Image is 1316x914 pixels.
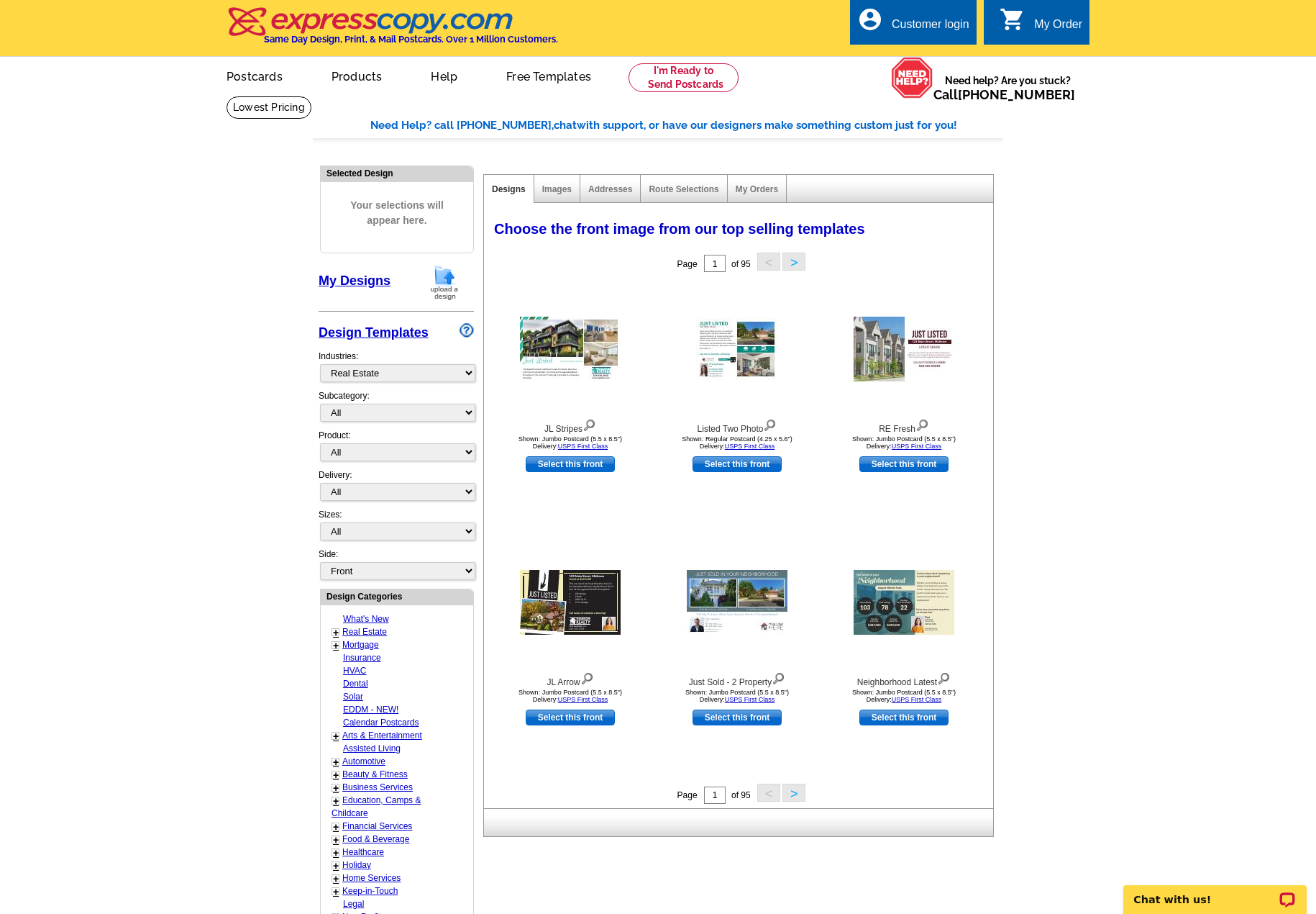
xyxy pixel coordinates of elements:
img: JL Arrow [520,570,621,635]
div: Product: [319,429,474,469]
a: Food & Beverage [342,834,409,844]
span: Call [933,87,1075,102]
a: Legal [343,899,364,909]
a: + [333,847,339,859]
div: My Order [1034,18,1082,38]
a: Financial Services [342,821,412,831]
a: + [333,886,339,897]
a: use this design [526,710,615,725]
a: USPS First Class [725,696,775,703]
span: Page [677,259,698,269]
button: > [782,253,805,271]
div: Shown: Jumbo Postcard (5.5 x 8.5") Delivery: [825,689,983,703]
a: Insurance [343,653,381,663]
button: < [757,784,780,802]
a: EDDM - NEW! [343,705,398,715]
img: view design details [582,416,596,432]
div: Need Help? call [PHONE_NUMBER], with support, or have our designers make something custom just fo... [370,117,1003,134]
a: use this design [859,710,949,725]
a: USPS First Class [725,443,775,450]
a: + [333,821,339,833]
img: Listed Two Photo [696,318,778,380]
div: Listed Two Photo [658,416,816,435]
h4: Same Day Design, Print, & Mail Postcards. Over 1 Million Customers. [264,34,558,45]
a: + [333,627,339,638]
a: Education, Camps & Childcare [332,795,421,818]
div: Industries: [319,343,474,389]
a: shopping_cart My Order [1000,16,1082,34]
img: help [891,57,933,99]
a: Products [309,58,406,92]
a: Holiday [342,860,371,870]
iframe: LiveChat chat widget [1114,869,1316,914]
span: Your selections will appear here. [332,184,462,243]
a: + [333,730,339,742]
a: My Designs [319,273,390,288]
a: Postcards [204,58,306,92]
img: view design details [772,669,785,685]
img: view design details [915,416,929,432]
div: Shown: Jumbo Postcard (5.5 x 8.5") Delivery: [491,689,649,703]
a: HVAC [343,666,366,676]
span: of 95 [731,790,751,800]
img: view design details [937,669,951,685]
a: What's New [343,614,389,624]
div: Shown: Regular Postcard (4.25 x 5.6") Delivery: [658,435,816,450]
a: USPS First Class [892,443,942,450]
a: Business Services [342,782,413,792]
a: USPS First Class [558,443,608,450]
div: Neighborhood Latest [825,669,983,689]
div: JL Stripes [491,416,649,435]
a: Route Selections [649,184,718,194]
a: Free Templates [483,58,614,92]
a: Help [408,58,480,92]
img: view design details [580,669,594,685]
div: JL Arrow [491,669,649,689]
a: Arts & Entertainment [342,730,422,741]
div: Shown: Jumbo Postcard (5.5 x 8.5") Delivery: [658,689,816,703]
a: Beauty & Fitness [342,769,408,779]
div: Design Categories [321,589,473,603]
div: Subcategory: [319,389,474,429]
a: + [333,640,339,651]
a: + [333,795,339,807]
a: Keep-in-Touch [342,886,398,896]
a: Solar [343,692,363,702]
a: Addresses [588,184,632,194]
a: Design Templates [319,325,429,340]
div: RE Fresh [825,416,983,435]
div: Selected Design [321,166,473,180]
a: Healthcare [342,847,384,857]
a: Designs [492,184,526,194]
a: Mortgage [342,640,379,650]
a: USPS First Class [892,696,942,703]
a: Assisted Living [343,743,401,754]
a: account_circle Customer login [857,16,969,34]
div: Delivery: [319,469,474,508]
span: Need help? Are you stuck? [933,73,1082,102]
a: use this design [859,456,949,472]
div: Just Sold - 2 Property [658,669,816,689]
a: Dental [343,679,368,689]
a: Calendar Postcards [343,718,419,728]
button: > [782,784,805,802]
i: shopping_cart [1000,6,1025,32]
img: JL Stripes [520,317,621,381]
a: + [333,860,339,872]
a: Images [542,184,572,194]
img: design-wizard-help-icon.png [460,323,474,338]
div: Shown: Jumbo Postcard (5.5 x 8.5") Delivery: [825,435,983,450]
a: + [333,834,339,846]
a: use this design [693,710,782,725]
div: Side: [319,548,474,582]
a: Automotive [342,756,385,766]
img: RE Fresh [854,317,954,381]
a: + [333,769,339,781]
a: use this design [526,456,615,472]
div: Shown: Jumbo Postcard (5.5 x 8.5") Delivery: [491,435,649,450]
img: Just Sold - 2 Property [687,570,787,635]
a: Real Estate [342,627,387,637]
span: of 95 [731,259,751,269]
a: My Orders [736,184,778,194]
